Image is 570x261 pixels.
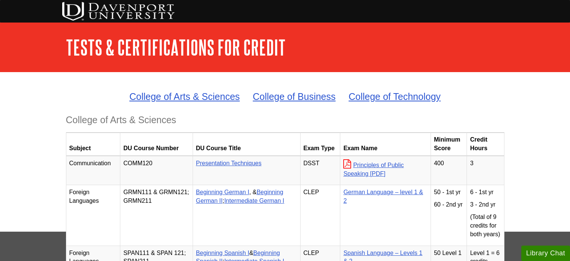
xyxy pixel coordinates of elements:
[66,115,504,125] h3: College of Arts & Sciences
[470,213,501,239] p: (Total of 9 credits for both years)
[120,156,193,185] td: COMM120
[340,133,431,156] th: Exam Name
[343,162,404,177] a: Principles of Public Speaking
[434,249,464,258] p: 50 Level 1
[431,133,467,156] th: Minimum Score
[467,156,504,185] td: 3
[349,91,441,102] a: College of Technology
[434,201,464,209] p: 60 - 2nd yr
[196,189,249,195] a: Beginning German I
[196,160,262,166] a: Presentation Techniques
[66,36,286,59] a: Tests & Certifications for Credit
[467,133,504,156] th: Credit Hours
[196,250,249,256] a: Beginning Spanish I
[66,185,120,246] td: Foreign Languages
[123,188,190,205] p: GRMN111 & GRMN121; GRMN211
[129,91,240,102] a: College of Arts & Sciences
[300,156,340,185] td: DSST
[62,2,175,21] img: DU Testing Services
[470,188,501,197] p: 6 - 1st yr
[434,188,464,197] p: 50 - 1st yr
[224,198,284,204] a: Intermediate German I
[470,201,501,209] p: 3 - 2nd yr
[431,156,467,185] td: 400
[193,185,300,246] td: , & ;
[343,189,423,204] a: German Language – level 1 & 2
[193,133,300,156] th: DU Course Title
[66,156,120,185] td: Communication
[120,133,193,156] th: DU Course Number
[300,185,340,246] td: CLEP
[66,133,120,156] th: Subject
[300,133,340,156] th: Exam Type
[253,91,336,102] a: College of Business
[521,246,570,261] button: Library Chat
